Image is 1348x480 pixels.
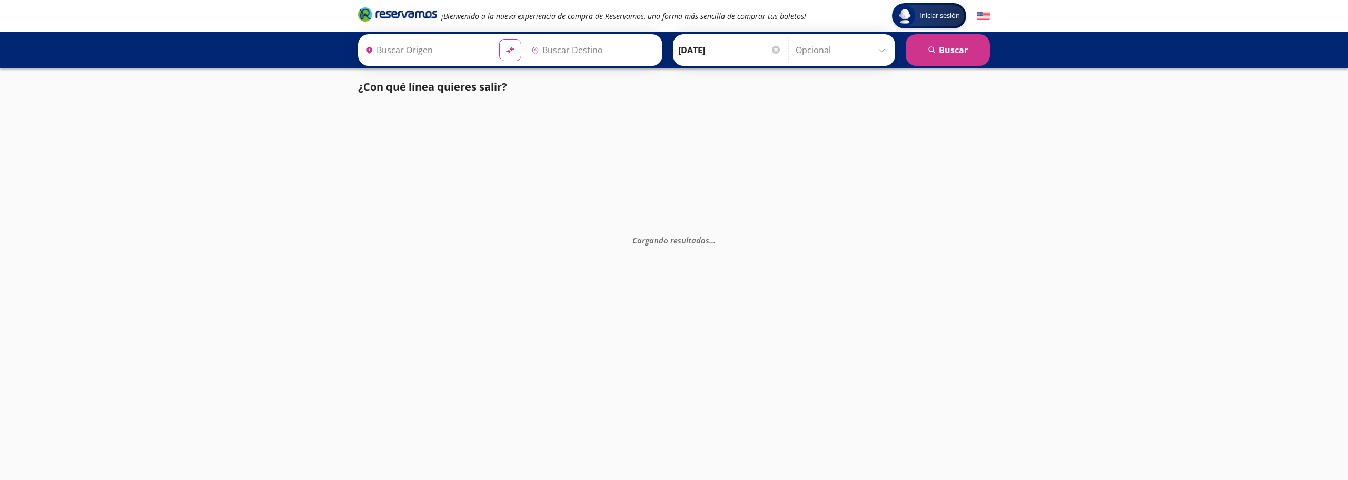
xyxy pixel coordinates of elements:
input: Buscar Origen [361,37,491,63]
input: Elegir Fecha [678,37,781,63]
a: Brand Logo [358,6,437,25]
span: . [709,234,711,245]
em: ¡Bienvenido a la nueva experiencia de compra de Reservamos, una forma más sencilla de comprar tus... [441,11,806,21]
button: Buscar [906,34,990,66]
input: Buscar Destino [527,37,657,63]
span: Iniciar sesión [915,11,964,21]
i: Brand Logo [358,6,437,22]
button: English [977,9,990,23]
p: ¿Con qué línea quieres salir? [358,79,507,95]
input: Opcional [796,37,890,63]
em: Cargando resultados [632,234,716,245]
span: . [711,234,713,245]
span: . [713,234,716,245]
